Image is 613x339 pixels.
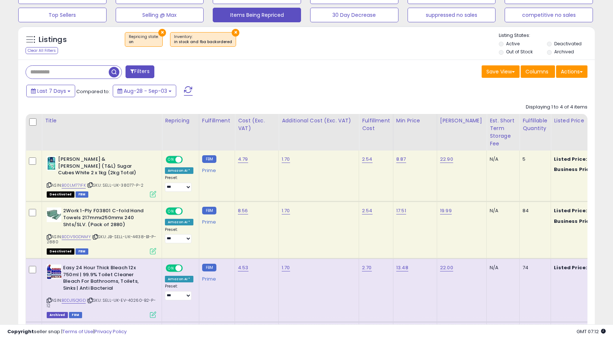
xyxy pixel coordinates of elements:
[440,156,453,163] a: 22.90
[174,34,232,45] span: Inventory :
[554,218,594,225] b: Business Price:
[158,29,166,37] button: ×
[26,47,58,54] div: Clear All Filters
[232,29,239,37] button: ×
[577,328,606,335] span: 2025-09-11 07:12 GMT
[182,208,193,214] span: OFF
[490,207,514,214] div: N/A
[202,165,229,174] div: Prime
[76,248,89,255] span: FBM
[47,248,74,255] span: All listings that are unavailable for purchase on Amazon for any reason other than out-of-stock
[166,265,176,271] span: ON
[396,207,406,214] a: 17.51
[62,328,93,335] a: Terms of Use
[202,155,216,163] small: FBM
[396,156,406,163] a: 8.87
[202,207,216,214] small: FBM
[505,8,593,22] button: competitive no sales
[554,166,594,173] b: Business Price:
[554,41,582,47] label: Deactivated
[282,207,290,214] a: 1.70
[47,207,61,222] img: 41xm64eMGTL._SL40_.jpg
[58,156,147,178] b: [PERSON_NAME] & [PERSON_NAME] (T&L) Sugar Cubes White 2 x 1kg (2kg Total)
[202,264,216,271] small: FBM
[124,87,167,95] span: Aug-28 - Sep-03
[69,312,82,318] span: FBM
[165,284,193,300] div: Preset:
[282,264,290,271] a: 1.70
[62,234,91,240] a: B0DV9GDNMY
[202,273,229,282] div: Prime
[440,264,453,271] a: 22.00
[76,88,110,95] span: Compared to:
[47,264,156,317] div: ASIN:
[362,117,390,132] div: Fulfillment Cost
[523,156,545,163] div: 5
[490,156,514,163] div: N/A
[556,65,587,78] button: Actions
[202,216,229,225] div: Prime
[282,117,356,125] div: Additional Cost (Exc. VAT)
[554,207,587,214] b: Listed Price:
[440,117,483,125] div: [PERSON_NAME]
[165,276,193,282] div: Amazon AI *
[47,234,156,245] span: | SKU: JB-SELL-UK-44138-B1-P-2880
[362,156,373,163] a: 2.54
[554,49,574,55] label: Archived
[396,264,408,271] a: 13.48
[506,41,520,47] label: Active
[165,175,193,192] div: Preset:
[76,191,89,198] span: FBM
[62,182,86,188] a: B00LM77IFK
[526,104,587,111] div: Displaying 1 to 4 of 4 items
[7,328,127,335] div: seller snap | |
[362,207,373,214] a: 2.54
[126,65,154,78] button: Filters
[499,32,594,39] p: Listing States:
[37,87,66,95] span: Last 7 Days
[490,264,514,271] div: N/A
[47,297,156,308] span: | SKU: SELL-UK-EV-40260-B2-P-12
[95,328,127,335] a: Privacy Policy
[310,8,398,22] button: 30 Day Decrease
[182,265,193,271] span: OFF
[202,117,232,125] div: Fulfillment
[113,85,176,97] button: Aug-28 - Sep-03
[525,68,548,75] span: Columns
[129,34,159,45] span: Repricing state :
[63,207,152,230] b: 2Work 1-Ply F03801 C-fold Hand Towels 217mmx250mmx 240 Shts/SLV. (Pack of 2880)
[554,264,587,271] b: Listed Price:
[182,157,193,163] span: OFF
[213,8,301,22] button: Items Being Repriced
[87,182,143,188] span: | SKU: SELL-UK-38077-P-2
[165,219,193,225] div: Amazon AI *
[238,156,248,163] a: 4.79
[238,117,275,132] div: Cost (Exc. VAT)
[18,8,107,22] button: Top Sellers
[282,156,290,163] a: 1.70
[523,264,545,271] div: 74
[238,207,248,214] a: 8.56
[165,167,193,174] div: Amazon AI *
[62,297,86,304] a: B0DJ15Q1GD
[523,207,545,214] div: 84
[506,49,533,55] label: Out of Stock
[63,264,152,293] b: Easy 24 Hour Thick Bleach 12x 750ml | 99.9% Toilet Cleaner Bleach For Bathrooms, Toilets, Sinks |...
[129,39,159,45] div: on
[238,264,248,271] a: 4.53
[47,191,74,198] span: All listings that are unavailable for purchase on Amazon for any reason other than out-of-stock
[26,85,75,97] button: Last 7 Days
[47,207,156,254] div: ASIN:
[362,264,372,271] a: 2.70
[174,39,232,45] div: in stock and fba backordered
[166,208,176,214] span: ON
[165,117,196,125] div: Repricing
[39,35,67,45] h5: Listings
[521,65,555,78] button: Columns
[396,117,434,125] div: Min Price
[7,328,34,335] strong: Copyright
[47,156,56,171] img: 41NHa2XXiCL._SL40_.jpg
[482,65,520,78] button: Save View
[47,156,156,197] div: ASIN:
[47,312,68,318] span: Listings that have been deleted from Seller Central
